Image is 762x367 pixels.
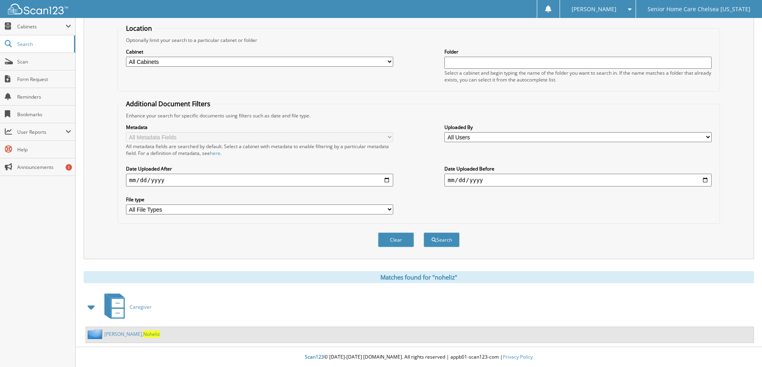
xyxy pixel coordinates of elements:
span: Help [17,146,71,153]
a: Privacy Policy [503,353,533,360]
label: Folder [444,48,712,55]
span: Form Request [17,76,71,83]
button: Clear [378,232,414,247]
a: [PERSON_NAME],Noheliz [104,331,160,337]
input: end [444,174,712,186]
label: Date Uploaded After [126,165,393,172]
span: Noheliz [143,331,160,337]
span: Search [17,41,70,48]
span: User Reports [17,129,66,135]
a: Caregiver [100,291,152,323]
span: Cabinets [17,23,66,30]
label: Metadata [126,124,393,131]
label: File type [126,196,393,203]
div: 1 [66,164,72,171]
div: All metadata fields are searched by default. Select a cabinet with metadata to enable filtering b... [126,143,393,157]
div: Enhance your search for specific documents using filters such as date and file type. [122,112,716,119]
label: Uploaded By [444,124,712,131]
span: Bookmarks [17,111,71,118]
span: Scan123 [305,353,324,360]
span: [PERSON_NAME] [572,7,616,12]
span: Caregiver [130,304,152,310]
button: Search [424,232,460,247]
span: Reminders [17,93,71,100]
div: Matches found for "noheliz" [84,271,754,283]
img: scan123-logo-white.svg [8,4,68,14]
legend: Location [122,24,156,33]
label: Cabinet [126,48,393,55]
div: © [DATE]-[DATE] [DOMAIN_NAME]. All rights reserved | appb01-scan123-com | [76,347,762,367]
img: folder2.png [88,329,104,339]
div: Select a cabinet and begin typing the name of the folder you want to search in. If the name match... [444,69,712,83]
a: here [210,150,220,157]
span: Announcements [17,164,71,171]
legend: Additional Document Filters [122,99,214,108]
span: Senior Home Care Chelsea [US_STATE] [648,7,750,12]
span: Scan [17,58,71,65]
label: Date Uploaded Before [444,165,712,172]
input: start [126,174,393,186]
div: Optionally limit your search to a particular cabinet or folder [122,37,716,44]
